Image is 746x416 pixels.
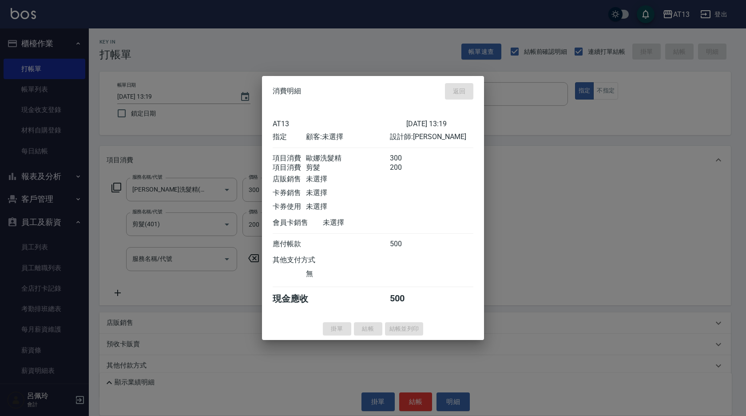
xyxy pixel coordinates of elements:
[273,153,306,163] div: 項目消費
[390,132,473,141] div: 設計師: [PERSON_NAME]
[390,292,423,304] div: 500
[273,188,306,197] div: 卡券銷售
[273,292,323,304] div: 現金應收
[273,218,323,227] div: 會員卡銷售
[273,87,301,96] span: 消費明細
[273,239,306,248] div: 應付帳款
[323,218,406,227] div: 未選擇
[306,188,389,197] div: 未選擇
[390,239,423,248] div: 500
[306,269,389,278] div: 無
[273,119,406,128] div: AT13
[306,174,389,184] div: 未選擇
[306,163,389,172] div: 剪髮
[306,153,389,163] div: 歐娜洗髮精
[273,174,306,184] div: 店販銷售
[273,132,306,141] div: 指定
[273,202,306,211] div: 卡券使用
[306,132,389,141] div: 顧客: 未選擇
[390,163,423,172] div: 200
[406,119,473,128] div: [DATE] 13:19
[390,153,423,163] div: 300
[273,163,306,172] div: 項目消費
[306,202,389,211] div: 未選擇
[273,255,340,264] div: 其他支付方式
